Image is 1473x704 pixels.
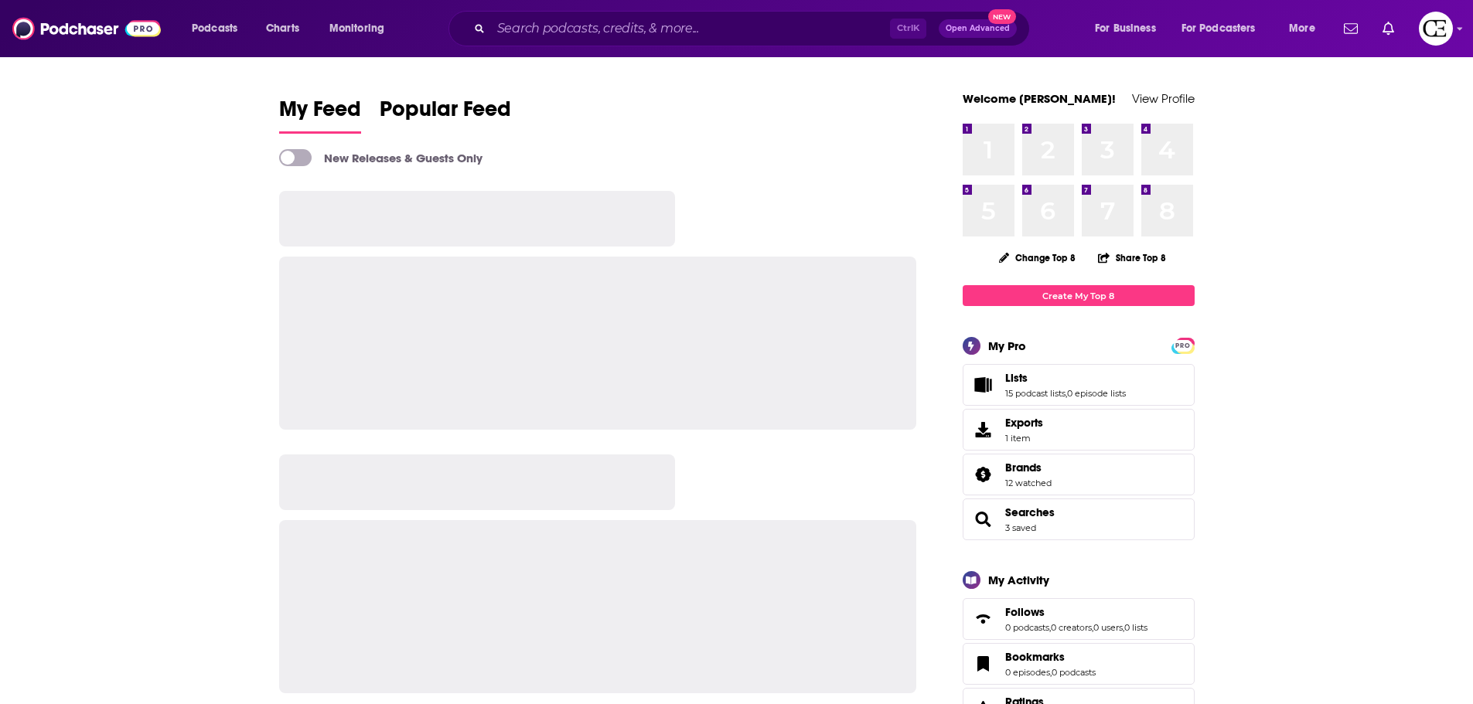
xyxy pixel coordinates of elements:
[1123,622,1124,633] span: ,
[1005,433,1043,444] span: 1 item
[963,454,1195,495] span: Brands
[181,16,257,41] button: open menu
[1005,461,1052,474] a: Brands
[491,16,890,41] input: Search podcasts, credits, & more...
[968,653,999,675] a: Bookmarks
[12,14,161,43] img: Podchaser - Follow, Share and Rate Podcasts
[329,18,384,39] span: Monitoring
[1005,522,1036,533] a: 3 saved
[1005,371,1028,385] span: Lists
[1278,16,1335,41] button: open menu
[1338,15,1364,42] a: Show notifications dropdown
[192,18,237,39] span: Podcasts
[968,464,999,485] a: Brands
[939,19,1017,38] button: Open AdvancedNew
[968,374,999,396] a: Lists
[968,508,999,530] a: Searches
[1171,16,1278,41] button: open menu
[1052,667,1096,678] a: 0 podcasts
[1376,15,1400,42] a: Show notifications dropdown
[463,11,1045,46] div: Search podcasts, credits, & more...
[1289,18,1315,39] span: More
[963,643,1195,685] span: Bookmarks
[1051,622,1092,633] a: 0 creators
[1005,605,1045,619] span: Follows
[1005,667,1050,678] a: 0 episodes
[963,364,1195,406] span: Lists
[1067,388,1126,399] a: 0 episode lists
[1419,12,1453,46] img: User Profile
[988,573,1049,587] div: My Activity
[1005,505,1055,519] a: Searches
[1005,650,1065,664] span: Bookmarks
[319,16,404,41] button: open menu
[256,16,309,41] a: Charts
[1092,622,1093,633] span: ,
[1005,388,1066,399] a: 15 podcast lists
[1005,371,1126,385] a: Lists
[963,598,1195,640] span: Follows
[1050,667,1052,678] span: ,
[380,96,511,131] span: Popular Feed
[1097,243,1167,273] button: Share Top 8
[1095,18,1156,39] span: For Business
[963,91,1116,106] a: Welcome [PERSON_NAME]!
[1084,16,1175,41] button: open menu
[1005,416,1043,430] span: Exports
[988,9,1016,24] span: New
[1005,622,1049,633] a: 0 podcasts
[1005,478,1052,488] a: 12 watched
[963,498,1195,540] span: Searches
[1174,339,1192,351] a: PRO
[963,285,1195,306] a: Create My Top 8
[1132,91,1195,106] a: View Profile
[1419,12,1453,46] button: Show profile menu
[279,96,361,131] span: My Feed
[279,96,361,134] a: My Feed
[1419,12,1453,46] span: Logged in as cozyearthaudio
[1005,650,1096,664] a: Bookmarks
[1174,340,1192,352] span: PRO
[1049,622,1051,633] span: ,
[890,19,926,39] span: Ctrl K
[990,248,1086,267] button: Change Top 8
[380,96,511,134] a: Popular Feed
[1066,388,1067,399] span: ,
[266,18,299,39] span: Charts
[1124,622,1147,633] a: 0 lists
[946,25,1010,32] span: Open Advanced
[279,149,482,166] a: New Releases & Guests Only
[1005,461,1042,474] span: Brands
[968,608,999,630] a: Follows
[988,338,1026,353] div: My Pro
[1093,622,1123,633] a: 0 users
[963,409,1195,451] a: Exports
[1181,18,1256,39] span: For Podcasters
[968,419,999,440] span: Exports
[1005,605,1147,619] a: Follows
